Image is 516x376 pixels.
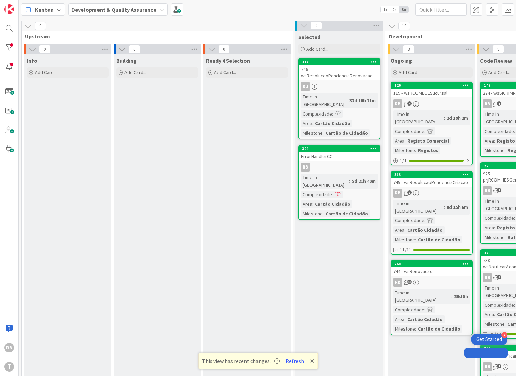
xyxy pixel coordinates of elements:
[39,45,51,53] span: 0
[71,6,156,13] b: Development & Quality Assurance
[424,306,425,313] span: :
[405,315,406,323] span: :
[445,203,470,211] div: 8d 15h 6m
[324,210,370,217] div: Cartão de Cidadão
[415,236,416,243] span: :
[390,6,399,13] span: 2x
[391,261,472,267] div: 268
[391,178,472,187] div: 745 - wsResolucaoPendenciaCriacao
[393,99,402,108] div: RB
[514,214,515,222] span: :
[483,186,492,195] div: RB
[424,217,425,224] span: :
[323,129,324,137] span: :
[407,280,412,284] span: 18
[403,45,414,53] span: 3
[476,336,502,343] div: Get Started
[124,69,146,76] span: Add Card...
[424,127,425,135] span: :
[116,57,137,64] span: Building
[313,200,352,208] div: Cartão Cidadão
[398,22,410,30] span: 19
[483,273,492,282] div: RB
[393,236,415,243] div: Milestone
[393,137,405,145] div: Area
[25,33,285,40] span: Upstream
[393,200,444,215] div: Time in [GEOGRAPHIC_DATA]
[299,163,380,172] div: RB
[505,320,506,328] span: :
[391,82,472,97] div: 126119 - wsRCOMEOLSucursal
[406,315,445,323] div: Cartão Cidadão
[497,275,501,279] span: 8
[4,343,14,352] div: RB
[391,278,472,287] div: RB
[480,57,512,64] span: Code Review
[299,65,380,80] div: 746 - wsResolucaoPendenciaRenovacao
[349,177,350,185] span: :
[391,172,472,187] div: 313745 - wsResolucaoPendenciaCriacao
[494,224,495,231] span: :
[302,146,380,151] div: 394
[35,5,54,14] span: Kanban
[301,200,312,208] div: Area
[299,59,380,65] div: 314
[301,163,310,172] div: RB
[283,357,306,365] button: Refresh
[391,189,472,198] div: RB
[407,190,412,195] span: 7
[313,120,352,127] div: Cartão Cidadão
[202,357,280,365] span: This view has recent changes.
[298,58,380,139] a: 314746 - wsResolucaoPendenciaRenovacaoRBTime in [GEOGRAPHIC_DATA]:33d 16h 21mComplexidade:Area:Ca...
[391,267,472,276] div: 744 - wsRenovacao
[394,261,472,266] div: 268
[206,57,250,64] span: Ready 4 Selection
[306,46,328,52] span: Add Card...
[393,147,415,154] div: Milestone
[391,82,472,89] div: 126
[400,157,407,164] span: 1 / 1
[348,97,378,104] div: 33d 16h 21m
[35,22,46,30] span: 0
[301,191,332,198] div: Complexidade
[415,325,416,333] span: :
[406,226,445,234] div: Cartão Cidadão
[451,293,452,300] span: :
[399,6,408,13] span: 3x
[483,362,492,371] div: RB
[301,110,332,118] div: Complexidade
[497,364,501,368] span: 1
[391,172,472,178] div: 313
[394,83,472,88] div: 126
[393,325,415,333] div: Milestone
[299,82,380,91] div: RB
[391,171,473,255] a: 313745 - wsResolucaoPendenciaCriacaoRBTime in [GEOGRAPHIC_DATA]:8d 15h 6mComplexidade:Area:Cartão...
[514,301,515,309] span: :
[483,320,505,328] div: Milestone
[483,127,514,135] div: Complexidade
[416,147,440,154] div: Registos
[347,97,348,104] span: :
[501,332,507,338] div: 4
[393,127,424,135] div: Complexidade
[324,129,370,137] div: Cartão de Cidadão
[299,152,380,161] div: ErrorHandlerCC
[444,203,445,211] span: :
[415,147,416,154] span: :
[381,6,390,13] span: 1x
[494,137,495,145] span: :
[497,101,501,106] span: 1
[332,191,333,198] span: :
[444,114,445,122] span: :
[407,101,412,106] span: 4
[302,59,380,64] div: 314
[492,45,504,53] span: 8
[488,69,510,76] span: Add Card...
[394,172,472,177] div: 313
[4,362,14,372] div: T
[391,99,472,108] div: RB
[399,69,421,76] span: Add Card...
[332,110,333,118] span: :
[393,289,451,304] div: Time in [GEOGRAPHIC_DATA]
[483,311,494,318] div: Area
